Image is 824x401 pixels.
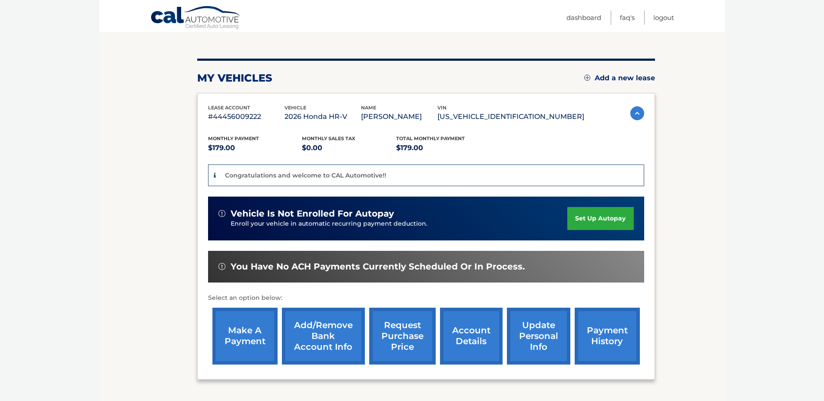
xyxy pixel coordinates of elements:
span: Total Monthly Payment [396,135,465,141]
span: vin [437,105,447,111]
span: Monthly Payment [208,135,259,141]
p: $179.00 [208,142,302,154]
span: You have no ACH payments currently scheduled or in process. [231,261,525,272]
a: payment history [575,308,640,365]
p: $0.00 [302,142,396,154]
span: Monthly sales Tax [302,135,355,141]
h2: my vehicles [197,72,272,85]
a: account details [440,308,503,365]
a: FAQ's [620,10,635,25]
p: #44456009222 [208,111,285,123]
span: name [361,105,376,111]
span: lease account [208,105,250,111]
p: Congratulations and welcome to CAL Automotive!! [225,171,386,179]
p: $179.00 [396,142,490,154]
p: Select an option below: [208,293,644,303]
a: set up autopay [567,207,633,230]
span: vehicle [285,105,306,111]
a: Cal Automotive [150,6,242,31]
a: Add a new lease [584,74,655,82]
img: add.svg [584,75,590,81]
img: accordion-active.svg [630,106,644,120]
a: make a payment [212,308,278,365]
a: request purchase price [369,308,436,365]
p: 2026 Honda HR-V [285,111,361,123]
a: Add/Remove bank account info [282,308,365,365]
span: vehicle is not enrolled for autopay [231,208,394,219]
a: update personal info [507,308,570,365]
img: alert-white.svg [218,210,225,217]
img: alert-white.svg [218,263,225,270]
p: Enroll your vehicle in automatic recurring payment deduction. [231,219,568,229]
a: Logout [653,10,674,25]
a: Dashboard [566,10,601,25]
p: [PERSON_NAME] [361,111,437,123]
p: [US_VEHICLE_IDENTIFICATION_NUMBER] [437,111,584,123]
